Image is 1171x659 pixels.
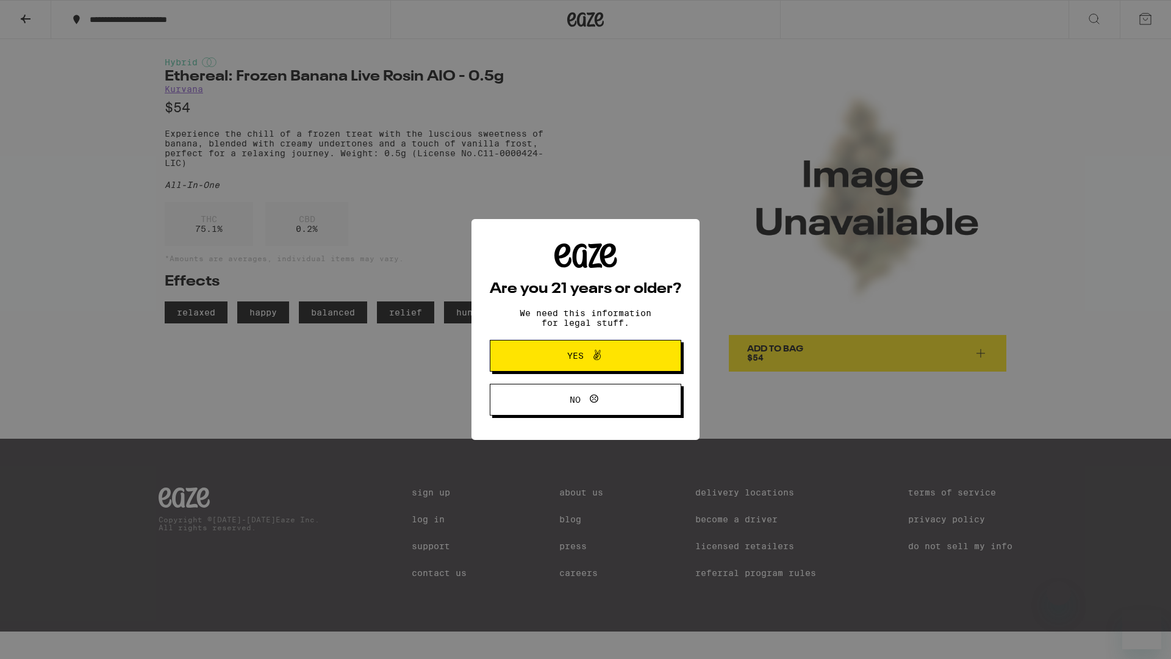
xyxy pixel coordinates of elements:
[567,351,584,360] span: Yes
[490,282,681,297] h2: Are you 21 years or older?
[509,308,662,328] p: We need this information for legal stuff.
[490,340,681,372] button: Yes
[570,395,581,404] span: No
[490,384,681,416] button: No
[1047,581,1071,605] iframe: Close message
[1122,610,1161,649] iframe: Button to launch messaging window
